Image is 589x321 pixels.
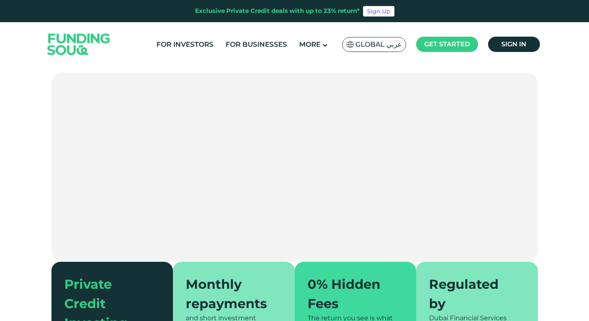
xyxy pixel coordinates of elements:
span: Global عربي [355,40,402,49]
div: Regulated by [429,275,515,313]
div: Exclusive Private Credit deals with up to 23% return* [195,6,360,16]
a: For Businesses [224,38,289,51]
div: 0% Hidden Fees [308,275,394,313]
a: For Investors [154,38,215,51]
span: Sign in [501,40,526,48]
img: Logo [39,24,118,65]
a: Sign in [488,37,540,52]
span: Get started [424,40,470,48]
span: More [299,40,320,48]
img: SA Flag [347,41,354,48]
a: Sign Up [363,6,394,17]
div: Monthly repayments [186,275,272,313]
